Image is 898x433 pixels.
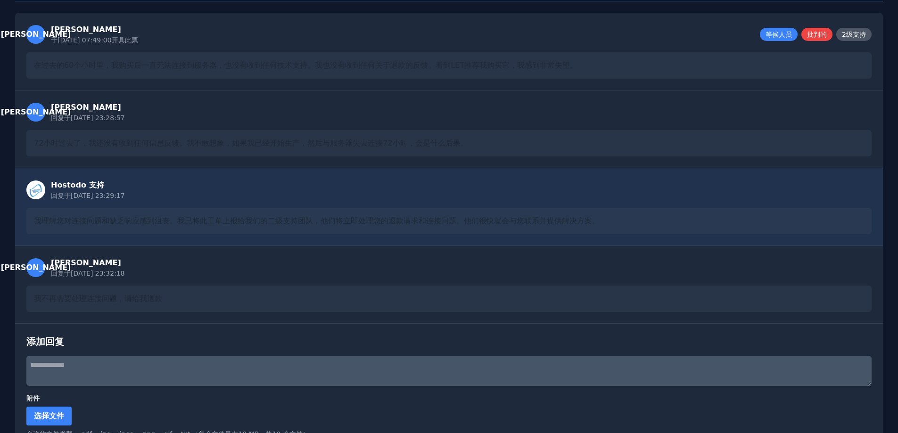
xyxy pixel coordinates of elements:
[51,25,121,34] font: [PERSON_NAME]
[51,180,104,189] font: Hostodo 支持
[1,107,71,116] font: [PERSON_NAME]
[807,31,827,38] font: 批判的
[34,294,162,303] font: 我不再需要处理连接问题，请给我退款
[842,31,866,38] font: 2级支持
[51,36,112,44] font: 于[DATE] 07:49:00
[26,394,40,402] font: 附件
[71,270,125,277] font: [DATE] 23:32:18
[51,192,71,199] font: 回复于
[51,114,71,122] font: 回复于
[26,336,64,347] font: 添加回复
[34,139,468,147] font: 72小时过去了，我还没有收到任何信息反馈。我不敢想象，如果我已经开始生产，然后与服务器失去连接72小时，会是什么后果。
[1,30,71,39] font: [PERSON_NAME]
[51,258,121,267] font: [PERSON_NAME]
[71,114,125,122] font: [DATE] 23:28:57
[51,270,71,277] font: 回复于
[26,180,45,199] img: 职员
[34,216,600,225] font: 我理解您对连接问题和缺乏响应感到沮丧。我已将此工单上报给我们的二级支持团队，他们将立即处理您的退款请求和连接问题。他们很快就会与您联系并提供解决方案。
[34,411,64,420] font: 选择文件
[1,263,71,272] font: [PERSON_NAME]
[34,61,577,70] font: 在过去的60个小时里，我购买后一直无法连接到服务器，也没有收到任何技术支持。我也没有收到任何关于退款的反馈。看到LET推荐我购买它，我感到非常失望。
[766,31,792,38] font: 等候人员
[71,192,125,199] font: [DATE] 23:29:17
[51,103,121,112] font: [PERSON_NAME]
[112,36,138,44] font: 开具此票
